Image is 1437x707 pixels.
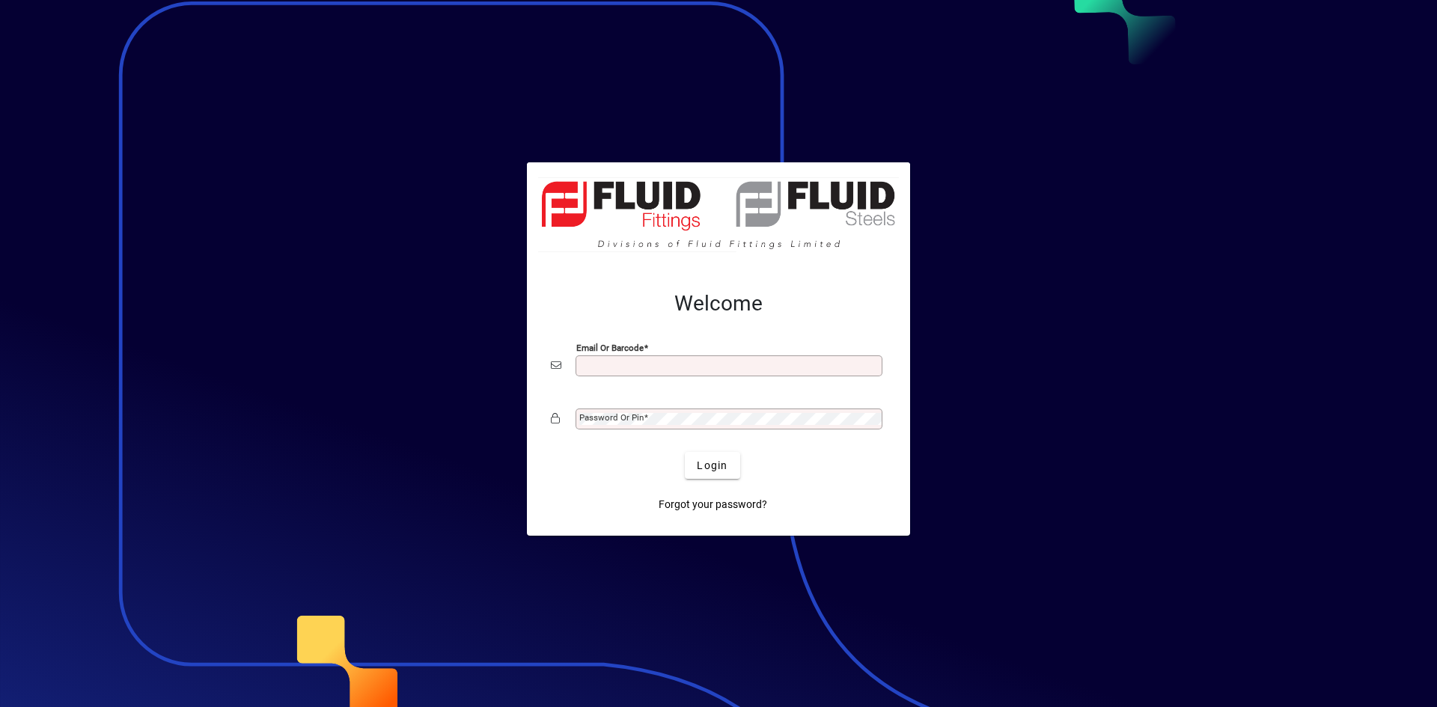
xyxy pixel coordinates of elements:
[551,291,886,316] h2: Welcome
[659,497,767,512] span: Forgot your password?
[697,458,727,474] span: Login
[579,412,644,423] mat-label: Password or Pin
[685,452,739,479] button: Login
[653,491,773,518] a: Forgot your password?
[576,343,644,353] mat-label: Email or Barcode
